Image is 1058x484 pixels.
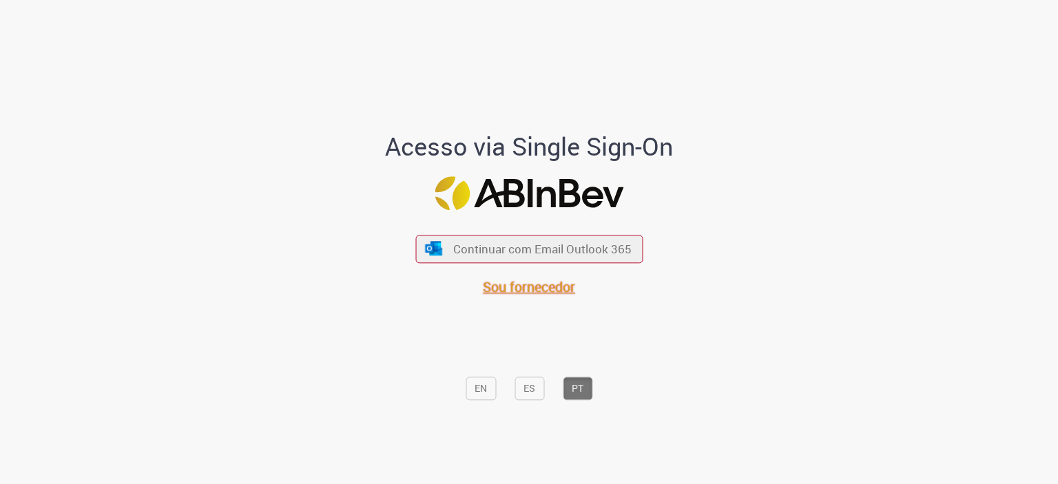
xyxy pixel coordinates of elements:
[424,241,444,255] img: ícone Azure/Microsoft 360
[483,277,575,296] a: Sou fornecedor
[515,377,544,401] button: ES
[338,133,720,160] h1: Acesso via Single Sign-On
[435,177,623,211] img: Logo ABInBev
[563,377,592,401] button: PT
[415,235,643,263] button: ícone Azure/Microsoft 360 Continuar com Email Outlook 365
[453,241,632,257] span: Continuar com Email Outlook 365
[466,377,496,401] button: EN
